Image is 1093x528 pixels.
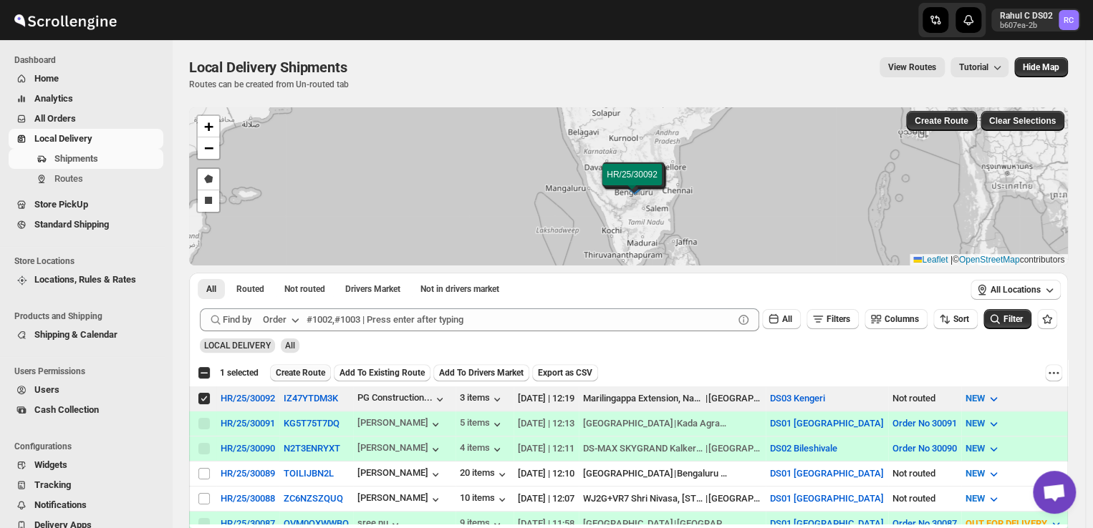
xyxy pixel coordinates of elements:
[284,418,340,429] button: KG5T75T7DQ
[913,255,948,265] a: Leaflet
[959,62,988,73] span: Tutorial
[9,270,163,290] button: Locations, Rules & Rates
[284,443,340,454] button: N2T3ENRYXT
[770,493,884,504] button: DS01 [GEOGRAPHIC_DATA]
[538,367,592,378] span: Export as CSV
[206,283,216,295] span: All
[622,174,644,190] img: Marker
[583,391,705,406] div: Marilingappa Extension, Naagarabhaavi
[221,493,275,504] div: HR/25/30088
[677,466,730,481] div: Bengaluru Urban
[625,177,646,193] img: Marker
[518,441,574,456] div: [DATE] | 12:11
[1064,16,1074,25] text: RC
[460,442,504,456] button: 4 items
[892,391,957,406] div: Not routed
[933,309,978,329] button: Sort
[953,314,969,324] span: Sort
[307,308,733,331] input: #1002,#1003 | Press enter after typing
[198,190,219,212] a: Draw a rectangle
[9,475,163,495] button: Tracking
[624,179,645,195] img: Marker
[204,139,213,157] span: −
[1014,57,1068,77] button: Map action label
[708,391,761,406] div: [GEOGRAPHIC_DATA]
[460,417,504,431] button: 5 items
[981,111,1064,131] button: Clear Selections
[865,309,928,329] button: Columns
[236,283,264,295] span: Routed
[357,442,443,456] button: [PERSON_NAME]
[11,2,119,38] img: ScrollEngine
[1023,62,1059,73] span: Hide Map
[340,367,425,378] span: Add To Existing Route
[34,479,71,490] span: Tracking
[285,341,295,351] span: All
[221,468,275,479] button: HR/25/30089
[583,492,705,506] div: WJ2G+VR7 Shri Nivasa, [STREET_ADDRESS]
[622,175,643,191] img: Marker
[957,487,1009,510] button: NEW
[34,459,67,470] span: Widgets
[624,178,645,194] img: Marker
[284,493,343,504] button: ZC6NZSZQUQ
[518,416,574,431] div: [DATE] | 12:13
[460,392,504,406] button: 3 items
[412,279,508,299] button: Un-claimable
[888,62,936,73] span: View Routes
[221,443,275,454] div: HR/25/30090
[624,177,645,192] img: Marker
[34,113,76,124] span: All Orders
[583,441,705,456] div: DS-MAX SKYGRAND Kalkere-[GEOGRAPHIC_DATA] [GEOGRAPHIC_DATA] [GEOGRAPHIC_DATA] Layout Kalkere
[34,499,87,510] span: Notifications
[966,443,985,454] span: NEW
[254,308,311,331] button: Order
[622,175,644,190] img: Marker
[623,177,645,192] img: Marker
[9,109,163,129] button: All Orders
[9,455,163,475] button: Widgets
[9,380,163,400] button: Users
[892,466,957,481] div: Not routed
[827,314,850,324] span: Filters
[966,393,985,404] span: NEW
[14,441,165,452] span: Configurations
[357,417,443,431] button: [PERSON_NAME]
[762,309,801,329] button: All
[583,441,761,456] div: |
[1000,10,1053,21] p: Rahul C DS02
[770,443,837,454] button: DS02 Bileshivale
[198,279,225,299] button: All
[223,313,251,327] span: Find by
[34,219,109,230] span: Standard Shipping
[806,309,859,329] button: Filters
[518,391,574,406] div: [DATE] | 12:19
[34,133,92,144] span: Local Delivery
[910,254,1068,266] div: © contributors
[583,466,761,481] div: |
[276,279,334,299] button: Unrouted
[221,393,275,404] button: HR/25/30092
[34,199,88,210] span: Store PickUp
[276,367,325,378] span: Create Route
[950,255,953,265] span: |
[220,367,259,378] span: 1 selected
[9,89,163,109] button: Analytics
[966,418,985,429] span: NEW
[221,418,275,429] button: HR/25/30091
[357,392,447,406] button: PG Construction...
[957,387,1009,410] button: NEW
[357,467,443,481] button: [PERSON_NAME]
[284,393,338,404] button: IZ47YTDM3K
[983,309,1031,329] button: Filter
[460,467,509,481] div: 20 items
[1033,471,1076,514] div: Open chat
[228,279,273,299] button: Routed
[9,69,163,89] button: Home
[14,311,165,322] span: Products and Shipping
[54,153,98,164] span: Shipments
[532,364,598,381] button: Export as CSV
[420,283,499,295] span: Not in drivers market
[34,274,136,285] span: Locations, Rules & Rates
